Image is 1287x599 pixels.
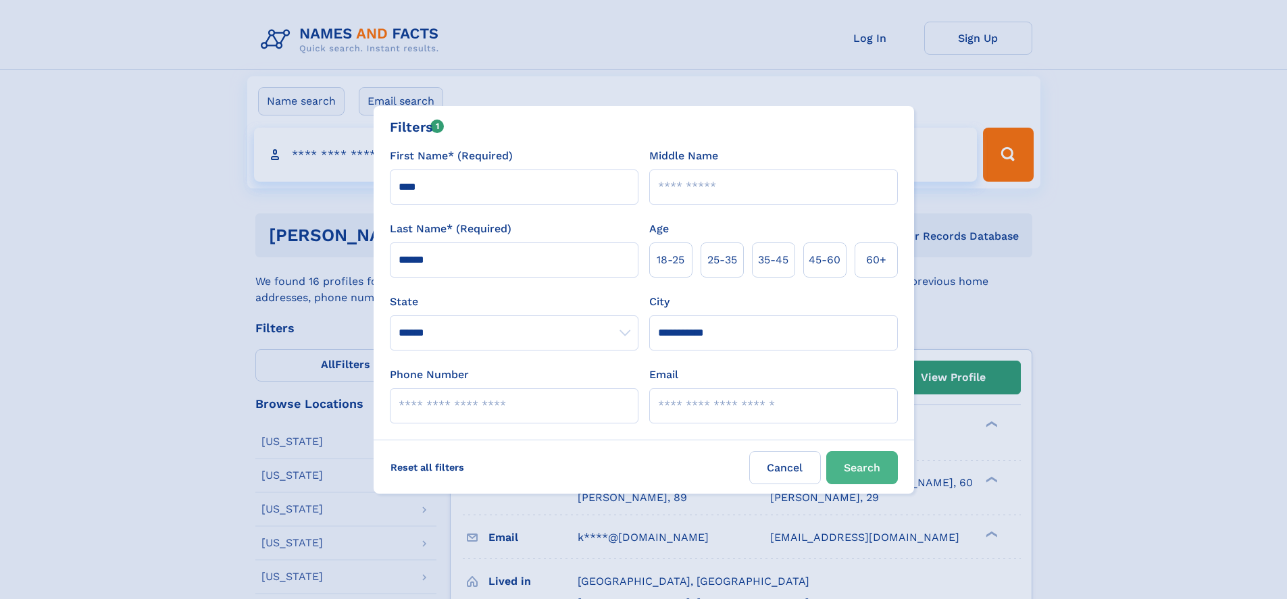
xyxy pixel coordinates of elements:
[390,367,469,383] label: Phone Number
[809,252,840,268] span: 45‑60
[390,148,513,164] label: First Name* (Required)
[826,451,898,484] button: Search
[390,221,511,237] label: Last Name* (Required)
[707,252,737,268] span: 25‑35
[649,221,669,237] label: Age
[749,451,821,484] label: Cancel
[390,294,638,310] label: State
[649,367,678,383] label: Email
[758,252,788,268] span: 35‑45
[866,252,886,268] span: 60+
[649,148,718,164] label: Middle Name
[649,294,670,310] label: City
[382,451,473,484] label: Reset all filters
[390,117,445,137] div: Filters
[657,252,684,268] span: 18‑25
